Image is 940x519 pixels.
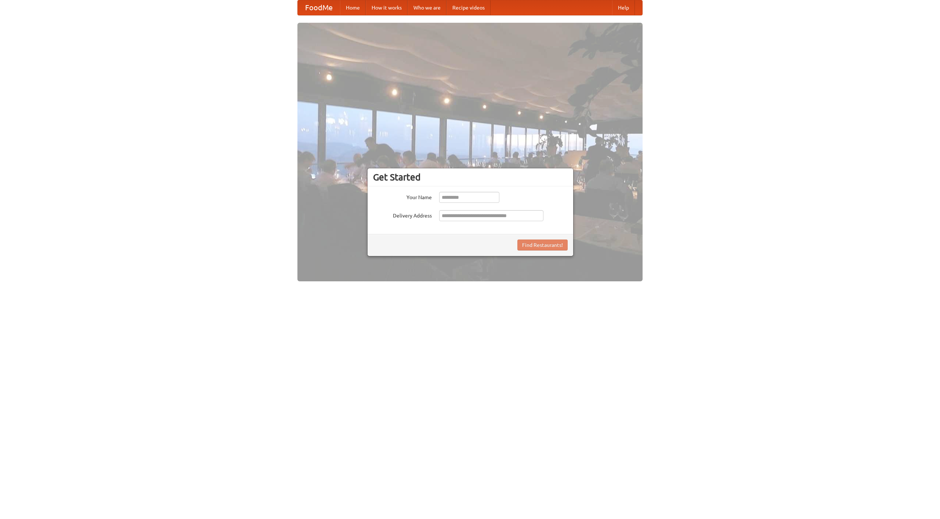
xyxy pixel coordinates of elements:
button: Find Restaurants! [517,240,568,251]
a: FoodMe [298,0,340,15]
a: Recipe videos [446,0,491,15]
label: Your Name [373,192,432,201]
a: How it works [366,0,408,15]
a: Home [340,0,366,15]
a: Help [612,0,635,15]
h3: Get Started [373,172,568,183]
label: Delivery Address [373,210,432,219]
a: Who we are [408,0,446,15]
